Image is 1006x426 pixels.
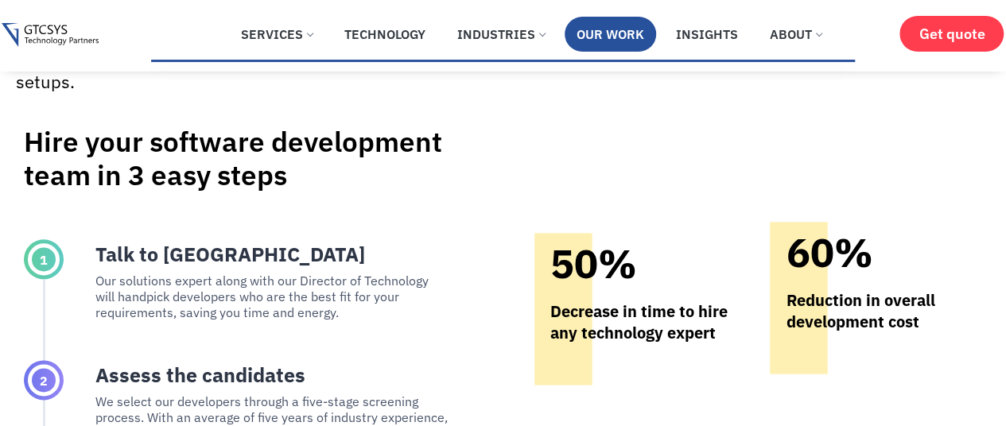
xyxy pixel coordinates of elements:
[229,17,324,52] a: Services
[332,17,437,52] a: Technology
[664,17,750,52] a: Insights
[95,269,449,320] div: Our solutions expert along with our Director of Technology will handpick developers who are the b...
[24,239,64,279] div: 1
[534,240,747,288] h3: 50%
[770,289,982,332] p: Reduction in overall development cost
[95,239,464,269] div: Talk to [GEOGRAPHIC_DATA]
[565,17,656,52] a: Our Work
[24,125,495,192] div: Hire your software development team in 3 easy steps
[770,229,982,277] h3: 60%
[445,17,557,52] a: Industries
[95,360,464,389] div: Assess the candidates
[758,17,833,52] a: About
[899,16,1004,52] a: Get quote
[2,23,98,48] img: Gtcsys logo
[24,360,64,400] div: 2
[534,300,747,343] p: Decrease in time to hire any technology expert
[919,25,985,42] span: Get quote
